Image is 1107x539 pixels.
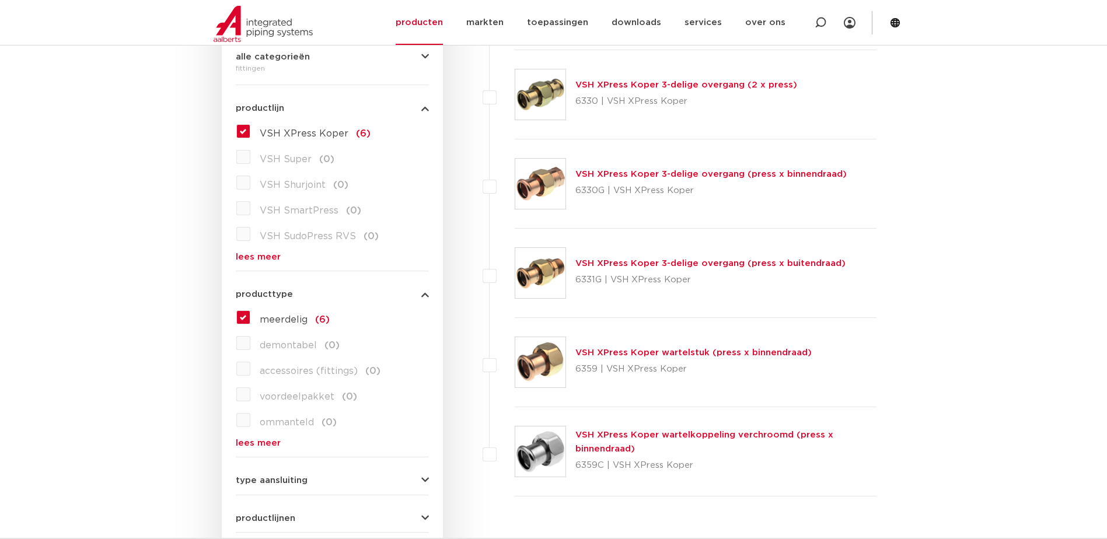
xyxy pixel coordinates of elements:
[319,155,334,164] span: (0)
[236,52,429,61] button: alle categorieën
[260,206,338,215] span: VSH SmartPress
[322,418,337,427] span: (0)
[236,439,429,447] a: lees meer
[260,155,312,164] span: VSH Super
[575,259,846,268] a: VSH XPress Koper 3-delige overgang (press x buitendraad)
[324,341,340,350] span: (0)
[575,92,797,111] p: 6330 | VSH XPress Koper
[236,476,429,485] button: type aansluiting
[236,104,429,113] button: productlijn
[260,392,334,401] span: voordeelpakket
[236,476,308,485] span: type aansluiting
[236,104,284,113] span: productlijn
[236,61,429,75] div: fittingen
[236,514,429,523] button: productlijnen
[575,80,797,89] a: VSH XPress Koper 3-delige overgang (2 x press)
[236,253,429,261] a: lees meer
[365,366,380,376] span: (0)
[575,170,847,178] a: VSH XPress Koper 3-delige overgang (press x binnendraad)
[515,159,565,209] img: Thumbnail for VSH XPress Koper 3-delige overgang (press x binnendraad)
[315,315,330,324] span: (6)
[333,180,348,190] span: (0)
[236,290,429,299] button: producttype
[575,360,812,379] p: 6359 | VSH XPress Koper
[236,52,310,61] span: alle categorieën
[260,366,358,376] span: accessoires (fittings)
[260,315,308,324] span: meerdelig
[260,129,348,138] span: VSH XPress Koper
[515,337,565,387] img: Thumbnail for VSH XPress Koper wartelstuk (press x binnendraad)
[356,129,371,138] span: (6)
[260,341,317,350] span: demontabel
[575,430,833,453] a: VSH XPress Koper wartelkoppeling verchroomd (press x binnendraad)
[515,248,565,298] img: Thumbnail for VSH XPress Koper 3-delige overgang (press x buitendraad)
[236,514,295,523] span: productlijnen
[575,271,846,289] p: 6331G | VSH XPress Koper
[342,392,357,401] span: (0)
[515,69,565,120] img: Thumbnail for VSH XPress Koper 3-delige overgang (2 x press)
[575,456,877,475] p: 6359C | VSH XPress Koper
[575,348,812,357] a: VSH XPress Koper wartelstuk (press x binnendraad)
[575,181,847,200] p: 6330G | VSH XPress Koper
[346,206,361,215] span: (0)
[260,418,314,427] span: ommanteld
[260,180,326,190] span: VSH Shurjoint
[515,426,565,477] img: Thumbnail for VSH XPress Koper wartelkoppeling verchroomd (press x binnendraad)
[260,232,356,241] span: VSH SudoPress RVS
[364,232,379,241] span: (0)
[236,290,293,299] span: producttype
